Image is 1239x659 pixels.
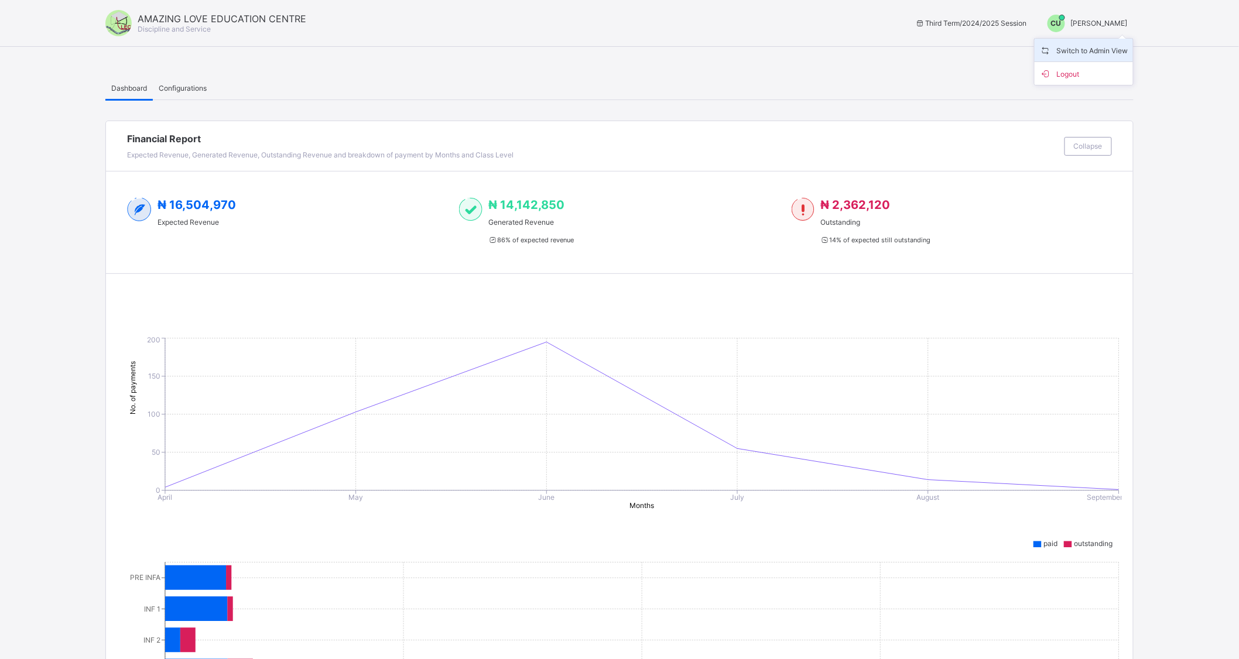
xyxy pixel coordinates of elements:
[488,218,574,226] span: Generated Revenue
[1035,39,1133,62] li: dropdown-list-item-name-0
[1039,67,1128,80] span: Logout
[128,361,137,414] tspan: No. of payments
[915,19,1027,28] span: session/term information
[630,501,655,510] tspan: Months
[130,574,160,582] tspan: PRE INFA
[138,13,306,25] span: AMAZING LOVE EDUCATION CENTRE
[158,218,236,226] span: Expected Revenue
[539,493,555,502] tspan: June
[148,372,160,380] tspan: 150
[111,84,147,92] span: Dashboard
[1087,493,1124,502] tspan: September
[1039,43,1128,57] span: Switch to Admin View
[459,198,482,221] img: paid-1.3eb1404cbcb1d3b736510a26bbfa3ccb.svg
[488,236,574,244] span: 86 % of expected revenue
[127,150,514,159] span: Expected Revenue, Generated Revenue, Outstanding Revenue and breakdown of payment by Months and C...
[820,236,930,244] span: 14 % of expected still outstanding
[156,486,160,495] tspan: 0
[820,218,930,226] span: Outstanding
[127,133,1059,145] span: Financial Report
[348,493,363,502] tspan: May
[792,198,814,221] img: outstanding-1.146d663e52f09953f639664a84e30106.svg
[127,198,152,221] img: expected-2.4343d3e9d0c965b919479240f3db56ac.svg
[730,493,744,502] tspan: July
[143,636,160,644] tspan: INF 2
[917,493,940,502] tspan: August
[1035,62,1133,85] li: dropdown-list-item-buttom-1
[1051,19,1062,28] span: CU
[158,198,236,212] span: ₦ 16,504,970
[1074,142,1103,150] span: Collapse
[820,198,890,212] span: ₦ 2,362,120
[1071,19,1128,28] span: [PERSON_NAME]
[1044,539,1058,548] span: paid
[488,198,564,212] span: ₦ 14,142,850
[159,84,207,92] span: Configurations
[138,25,211,33] span: Discipline and Service
[158,493,173,502] tspan: April
[152,448,160,457] tspan: 50
[144,605,160,613] tspan: INF 1
[147,336,160,345] tspan: 200
[148,410,160,418] tspan: 100
[1074,539,1113,548] span: outstanding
